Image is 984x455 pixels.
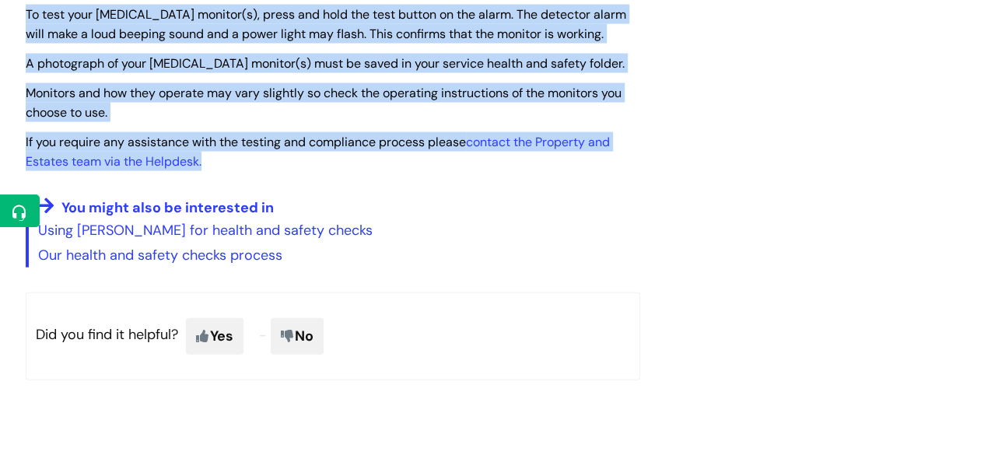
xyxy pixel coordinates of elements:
[26,55,625,72] span: A photograph of your [MEDICAL_DATA] monitor(s) must be saved in your service health and safety fo...
[186,318,243,354] span: Yes
[26,85,622,121] span: Monitors and how they operate may vary slightly so check the operating instructions of the monito...
[61,198,274,217] span: You might also be interested in
[26,6,626,42] span: To test your [MEDICAL_DATA] monitor(s), press and hold the test button on the alarm. The detector...
[38,221,373,240] a: Using [PERSON_NAME] for health and safety checks
[38,246,282,264] a: Our health and safety checks process
[26,134,610,170] span: If you require any assistance with the testing and compliance process please
[26,292,640,380] p: Did you find it helpful?
[271,318,324,354] span: No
